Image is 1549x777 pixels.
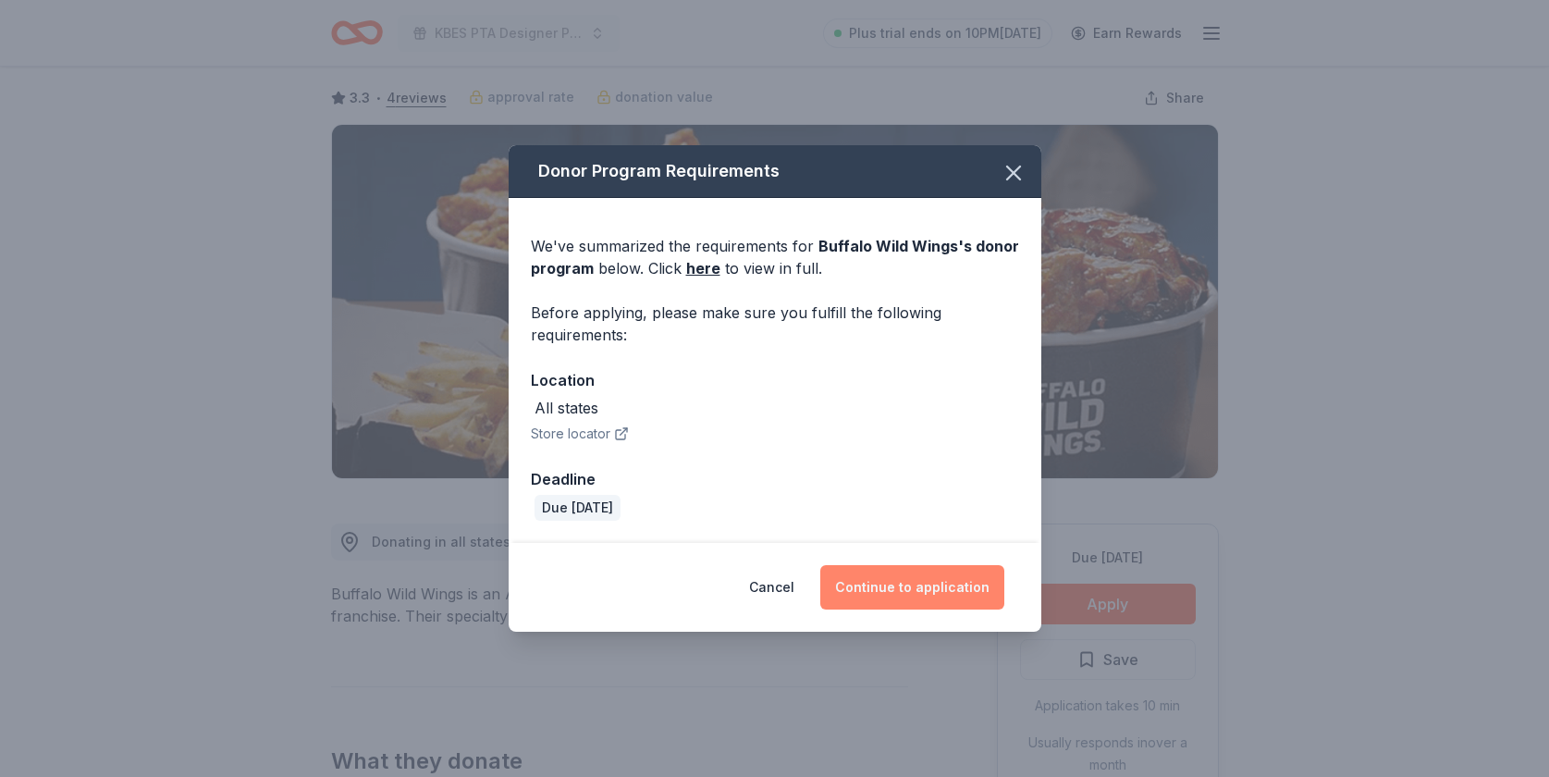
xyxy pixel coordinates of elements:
[531,423,629,445] button: Store locator
[535,495,621,521] div: Due [DATE]
[509,145,1041,198] div: Donor Program Requirements
[749,565,794,610] button: Cancel
[535,397,598,419] div: All states
[531,235,1019,279] div: We've summarized the requirements for below. Click to view in full.
[531,368,1019,392] div: Location
[686,257,720,279] a: here
[820,565,1004,610] button: Continue to application
[531,467,1019,491] div: Deadline
[531,302,1019,346] div: Before applying, please make sure you fulfill the following requirements:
